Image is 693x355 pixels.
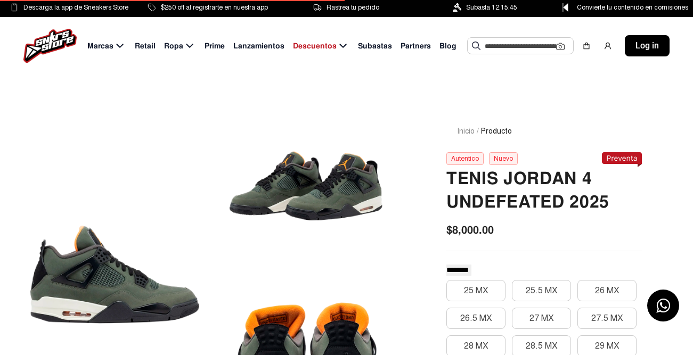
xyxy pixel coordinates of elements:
[327,2,379,13] span: Rastrea tu pedido
[23,2,128,13] span: Descarga la app de Sneakers Store
[512,308,571,329] button: 27 MX
[559,3,572,12] img: Control Point Icon
[604,42,612,50] img: user
[512,280,571,301] button: 25.5 MX
[446,167,642,214] h2: TENIS JORDAN 4 UNDEFEATED 2025
[293,40,337,52] span: Descuentos
[87,40,113,52] span: Marcas
[577,2,688,13] span: Convierte tu contenido en comisiones
[233,40,284,52] span: Lanzamientos
[481,126,512,137] span: Producto
[582,42,591,50] img: shopping
[446,308,506,329] button: 26.5 MX
[446,222,494,238] span: $8,000.00
[401,40,431,52] span: Partners
[135,40,156,52] span: Retail
[205,40,225,52] span: Prime
[446,280,506,301] button: 25 MX
[446,152,484,165] div: Autentico
[635,39,659,52] span: Log in
[577,308,637,329] button: 27.5 MX
[466,2,517,13] span: Subasta 12:15:45
[358,40,392,52] span: Subastas
[439,40,456,52] span: Blog
[477,126,479,137] span: /
[23,29,77,63] img: logo
[161,2,268,13] span: $250 off al registrarte en nuestra app
[164,40,183,52] span: Ropa
[472,42,480,50] img: Buscar
[556,42,565,51] img: Cámara
[489,152,518,165] div: Nuevo
[577,280,637,301] button: 26 MX
[457,127,475,136] a: Inicio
